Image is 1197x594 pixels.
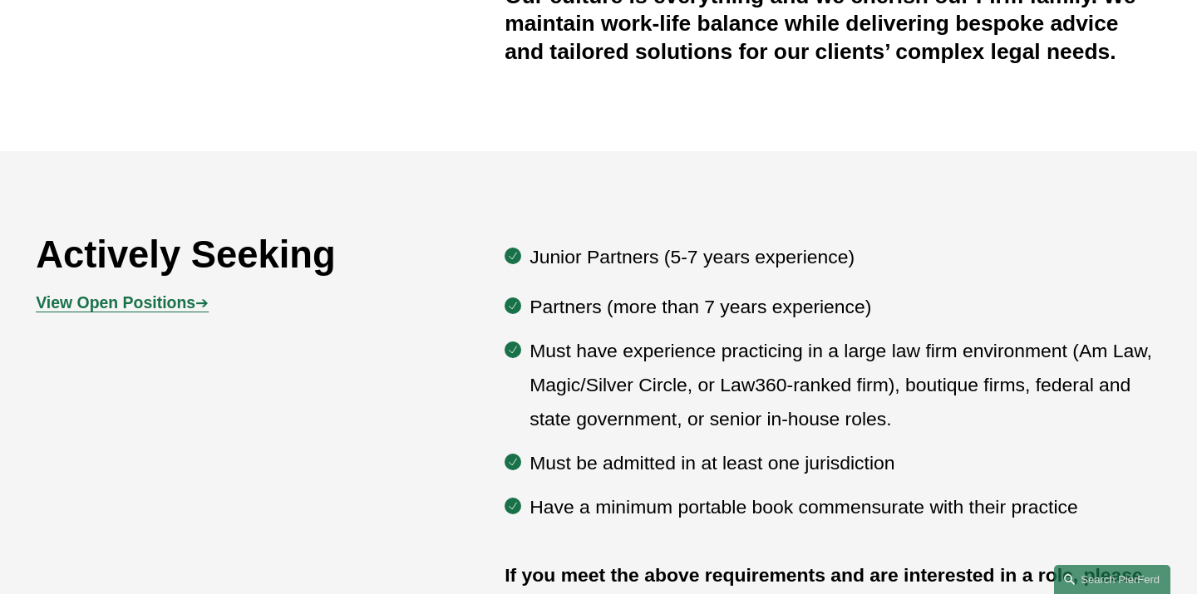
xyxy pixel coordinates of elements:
[36,293,209,312] a: View Open Positions➔
[1054,565,1170,594] a: Search this site
[530,240,1161,274] p: Junior Partners (5-7 years experience)
[530,490,1161,524] p: Have a minimum portable book commensurate with their practice
[530,290,1161,324] p: Partners (more than 7 years experience)
[530,446,1161,480] p: Must be admitted in at least one jurisdiction
[36,293,209,312] span: ➔
[36,233,411,278] h2: Actively Seeking
[530,334,1161,437] p: Must have experience practicing in a large law firm environment (Am Law, Magic/Silver Circle, or ...
[36,293,195,312] strong: View Open Positions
